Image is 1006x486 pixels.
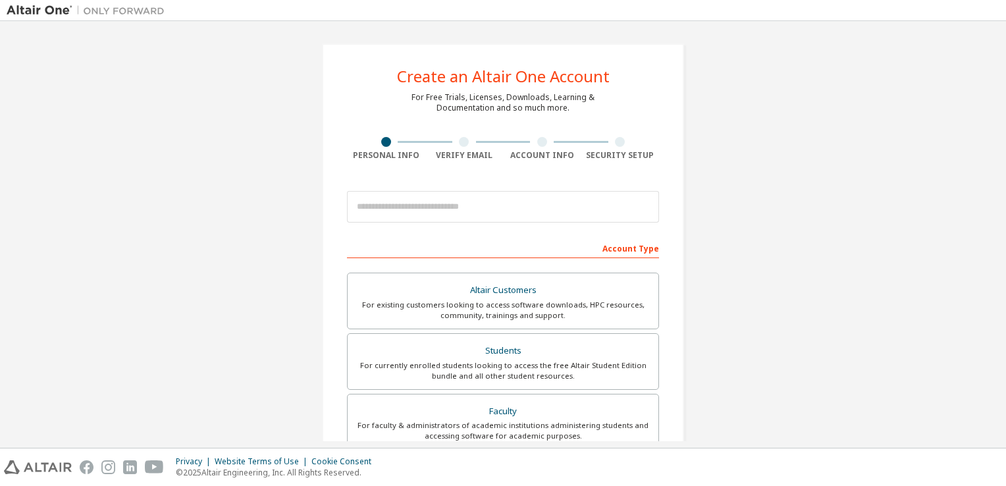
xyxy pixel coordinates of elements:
[356,402,650,421] div: Faculty
[101,460,115,474] img: instagram.svg
[347,150,425,161] div: Personal Info
[176,456,215,467] div: Privacy
[215,456,311,467] div: Website Terms of Use
[425,150,504,161] div: Verify Email
[503,150,581,161] div: Account Info
[311,456,379,467] div: Cookie Consent
[4,460,72,474] img: altair_logo.svg
[397,68,610,84] div: Create an Altair One Account
[356,300,650,321] div: For existing customers looking to access software downloads, HPC resources, community, trainings ...
[356,360,650,381] div: For currently enrolled students looking to access the free Altair Student Edition bundle and all ...
[123,460,137,474] img: linkedin.svg
[347,237,659,258] div: Account Type
[356,281,650,300] div: Altair Customers
[7,4,171,17] img: Altair One
[581,150,660,161] div: Security Setup
[80,460,93,474] img: facebook.svg
[176,467,379,478] p: © 2025 Altair Engineering, Inc. All Rights Reserved.
[356,342,650,360] div: Students
[356,420,650,441] div: For faculty & administrators of academic institutions administering students and accessing softwa...
[411,92,595,113] div: For Free Trials, Licenses, Downloads, Learning & Documentation and so much more.
[145,460,164,474] img: youtube.svg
